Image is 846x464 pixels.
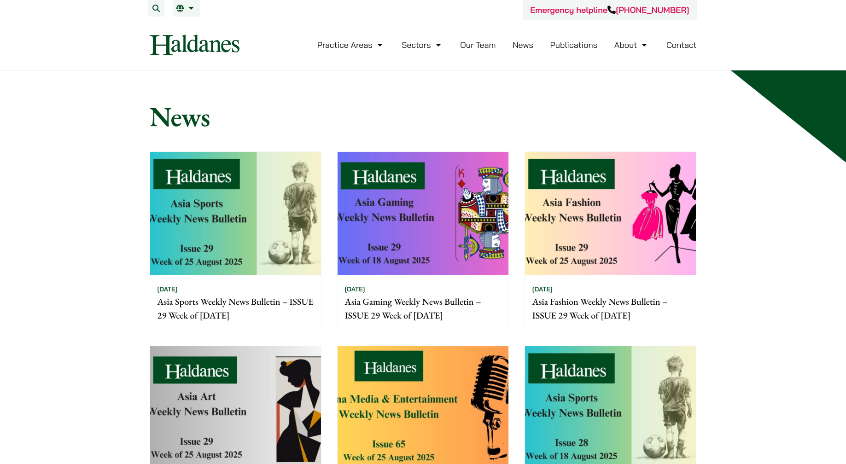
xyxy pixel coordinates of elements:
a: Emergency helpline[PHONE_NUMBER] [530,5,689,15]
p: Asia Sports Weekly News Bulletin – ISSUE 29 Week of [DATE] [158,295,314,322]
a: Our Team [460,40,496,50]
time: [DATE] [345,285,365,293]
a: News [513,40,533,50]
h1: News [150,100,697,133]
time: [DATE] [158,285,178,293]
a: [DATE] Asia Fashion Weekly News Bulletin – ISSUE 29 Week of [DATE] [525,151,696,330]
a: Publications [550,40,598,50]
a: Sectors [402,40,443,50]
p: Asia Fashion Weekly News Bulletin – ISSUE 29 Week of [DATE] [532,295,688,322]
p: Asia Gaming Weekly News Bulletin – ISSUE 29 Week of [DATE] [345,295,501,322]
time: [DATE] [532,285,553,293]
a: EN [176,5,196,12]
a: Practice Areas [317,40,385,50]
a: About [614,40,649,50]
a: [DATE] Asia Gaming Weekly News Bulletin – ISSUE 29 Week of [DATE] [337,151,509,330]
a: [DATE] Asia Sports Weekly News Bulletin – ISSUE 29 Week of [DATE] [150,151,321,330]
a: Contact [666,40,697,50]
img: Logo of Haldanes [150,35,239,55]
